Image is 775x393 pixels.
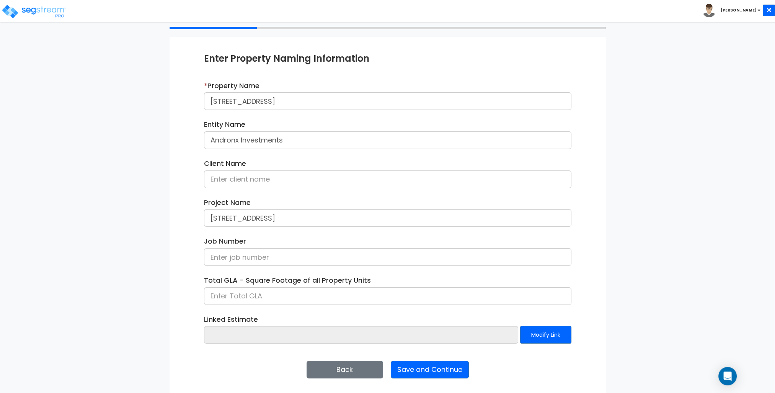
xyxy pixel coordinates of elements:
[718,367,737,385] div: Open Intercom Messenger
[204,209,571,227] input: Enter project name
[204,236,246,246] label: Job Number
[204,131,571,149] input: Enter entity name
[204,81,259,91] label: Property Name
[204,287,571,305] input: Enter Total GLA
[307,361,383,378] button: Back
[204,52,571,65] div: Enter Property Naming Information
[204,275,371,285] label: Total GLA - Square Footage of all Property Units
[204,92,571,110] input: Enter property name
[204,314,258,324] label: Linked Estimate
[204,170,571,188] input: Enter client name
[204,248,571,266] input: Enter job number
[204,198,251,208] label: Project Name
[702,4,716,17] img: avatar.png
[721,7,757,13] b: [PERSON_NAME]
[1,4,66,19] img: logo_pro_r.png
[391,361,469,378] button: Save and Continue
[520,326,571,344] button: Modify Link
[204,159,246,169] label: Client Name
[204,120,245,129] label: Entity Name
